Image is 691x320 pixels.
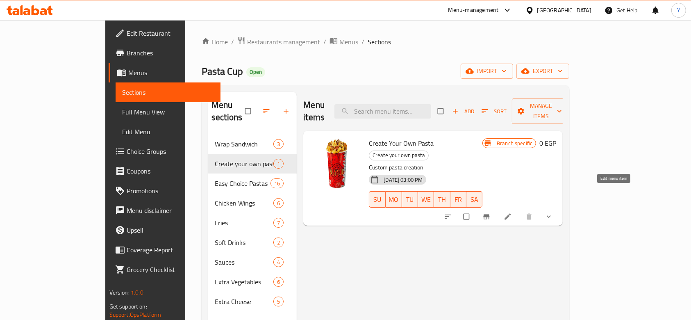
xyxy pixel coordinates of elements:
[215,218,273,228] span: Fries
[480,105,509,118] button: Sort
[109,142,221,161] a: Choice Groups
[211,99,245,123] h2: Menu sections
[482,107,507,116] span: Sort
[246,69,265,75] span: Open
[439,208,459,226] button: sort-choices
[109,201,221,220] a: Menu disclaimer
[122,127,214,137] span: Edit Menu
[109,260,221,279] a: Grocery Checklist
[109,309,161,320] a: Support.OpsPlatform
[274,140,283,148] span: 3
[128,68,214,78] span: Menus
[334,104,431,119] input: search
[109,161,221,181] a: Coupons
[380,176,426,184] span: [DATE] 03:00 PM
[215,178,270,188] span: Easy Choice Pastas
[450,105,476,118] button: Add
[434,191,450,208] button: TH
[452,107,474,116] span: Add
[271,180,283,187] span: 16
[512,98,570,124] button: Manage items
[369,162,482,173] p: Custom pasta creation.
[274,160,283,168] span: 1
[273,218,284,228] div: items
[520,208,540,226] button: delete
[208,292,297,311] div: Extra Cheese5
[369,137,434,149] span: Create Your Own Pasta
[339,37,358,47] span: Menus
[257,102,277,120] span: Sort sections
[454,194,463,206] span: FR
[523,66,563,76] span: export
[323,37,326,47] li: /
[127,265,214,274] span: Grocery Checklist
[215,238,273,247] span: Soft Drinks
[127,166,214,176] span: Coupons
[208,233,297,252] div: Soft Drinks2
[109,63,221,82] a: Menus
[116,122,221,142] a: Edit Menu
[215,257,273,267] span: Sauces
[208,174,297,193] div: Easy Choice Pastas16
[127,206,214,215] span: Menu disclaimer
[109,23,221,43] a: Edit Restaurant
[476,105,512,118] span: Sort items
[310,137,362,190] img: Create Your Own Pasta
[368,37,391,47] span: Sections
[215,198,273,208] span: Chicken Wings
[537,6,591,15] div: [GEOGRAPHIC_DATA]
[202,37,569,47] nav: breadcrumb
[677,6,680,15] span: Y
[215,277,273,287] span: Extra Vegetables
[466,191,482,208] button: SA
[361,37,364,47] li: /
[273,257,284,267] div: items
[122,107,214,117] span: Full Menu View
[273,277,284,287] div: items
[246,67,265,77] div: Open
[448,5,499,15] div: Menu-management
[369,151,428,160] span: Create your own pasta
[127,146,214,156] span: Choice Groups
[421,194,431,206] span: WE
[116,102,221,122] a: Full Menu View
[202,62,243,80] span: Pasta Cup
[518,101,564,121] span: Manage items
[116,82,221,102] a: Sections
[273,198,284,208] div: items
[274,199,283,207] span: 6
[467,66,507,76] span: import
[208,272,297,292] div: Extra Vegetables6
[450,191,466,208] button: FR
[274,298,283,306] span: 5
[540,208,559,226] button: show more
[303,99,325,123] h2: Menu items
[109,43,221,63] a: Branches
[433,103,450,119] span: Select section
[369,191,385,208] button: SU
[215,159,273,169] span: Create your own pasta
[208,134,297,154] div: Wrap Sandwich3
[418,191,434,208] button: WE
[386,191,402,208] button: MO
[237,37,320,47] a: Restaurants management
[450,105,476,118] span: Add item
[274,219,283,227] span: 7
[274,258,283,266] span: 4
[208,193,297,213] div: Chicken Wings6
[389,194,399,206] span: MO
[215,139,273,149] span: Wrap Sandwich
[231,37,234,47] li: /
[109,240,221,260] a: Coverage Report
[270,178,284,188] div: items
[461,64,513,79] button: import
[330,37,358,47] a: Menus
[539,137,556,149] h6: 0 EGP
[215,297,273,306] div: Extra Cheese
